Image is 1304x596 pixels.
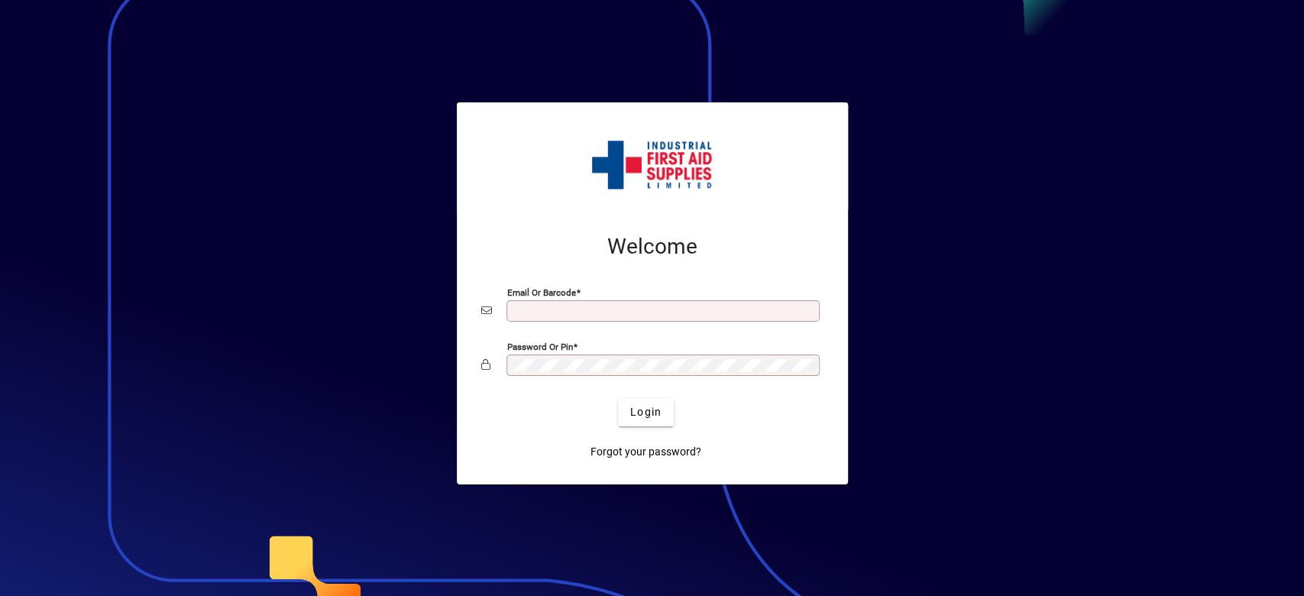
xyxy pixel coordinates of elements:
mat-label: Password or Pin [507,341,573,351]
h2: Welcome [481,234,823,260]
mat-label: Email or Barcode [507,287,576,297]
a: Forgot your password? [584,439,707,466]
button: Login [618,399,674,426]
span: Login [630,404,662,420]
span: Forgot your password? [591,444,701,460]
